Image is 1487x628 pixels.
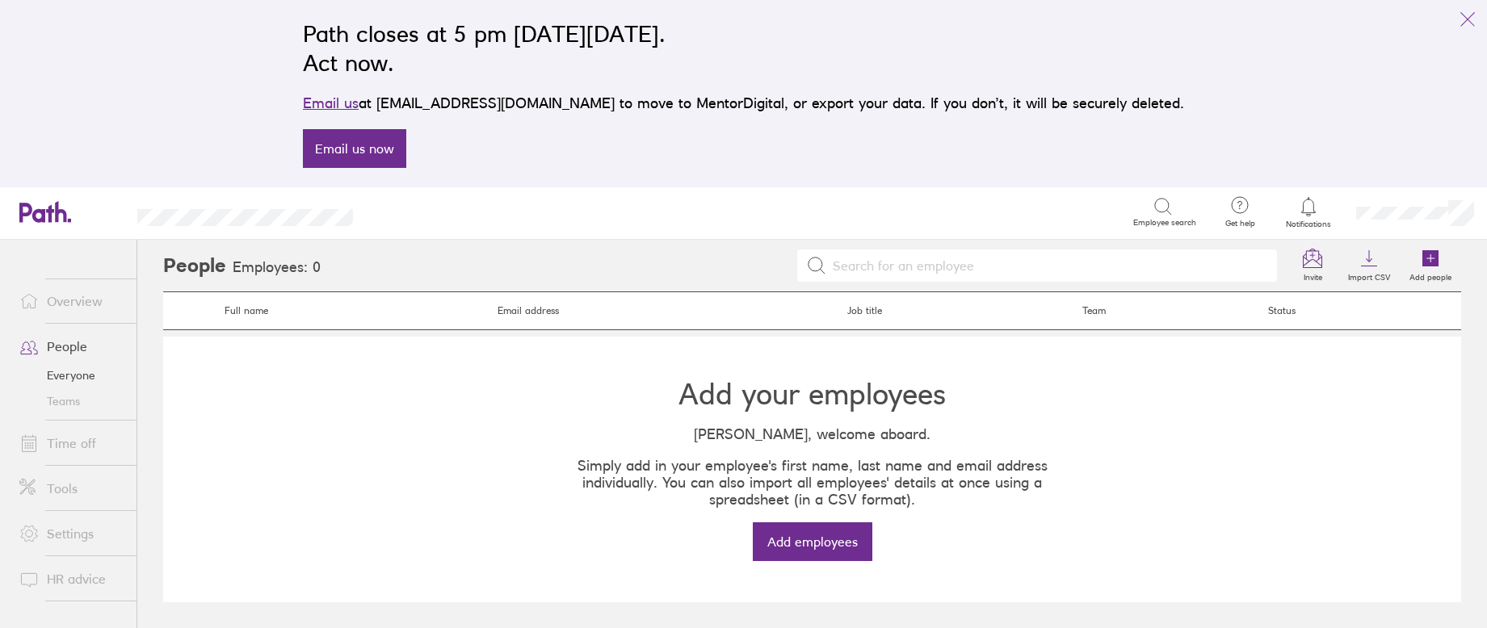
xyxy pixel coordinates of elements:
a: Settings [6,517,137,550]
h2: Add your employees [678,378,946,411]
th: Email address [488,292,838,330]
input: Search for an employee [826,250,1267,281]
h2: Path closes at 5 pm [DATE][DATE]. Act now. [303,19,1184,77]
a: Teams [6,388,137,414]
h2: People [163,240,226,291]
span: Get help [1214,219,1266,228]
label: Import CSV [1338,268,1400,283]
span: Add employees [767,534,858,549]
p: Simply add in your employee's first name, last name and email address individually. You can also ... [577,457,1048,508]
th: Job title [838,292,1072,330]
p: [PERSON_NAME], welcome aboard. [577,425,1048,442]
a: Notifications [1283,195,1335,229]
label: Add people [1400,268,1461,283]
a: Time off [6,427,137,459]
p: at [EMAIL_ADDRESS][DOMAIN_NAME] to move to MentorDigital, or export your data. If you don’t, it w... [303,92,1184,115]
th: Full name [215,292,488,330]
a: Overview [6,285,137,317]
a: Import CSV [1338,240,1400,291]
h3: Employees: 0 [233,259,321,276]
a: Add people [1400,240,1461,291]
button: Add employees [753,522,872,561]
a: Email us [303,94,359,111]
a: Tools [6,472,137,504]
a: HR advice [6,563,137,595]
span: Employee search [1133,218,1196,228]
span: Notifications [1283,220,1335,229]
label: Invite [1294,268,1332,283]
a: Invite [1287,240,1338,291]
a: People [6,330,137,362]
th: Team [1073,292,1258,330]
th: Status [1258,292,1461,330]
div: Search [397,204,438,219]
a: Email us now [303,129,406,168]
a: Everyone [6,362,137,388]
